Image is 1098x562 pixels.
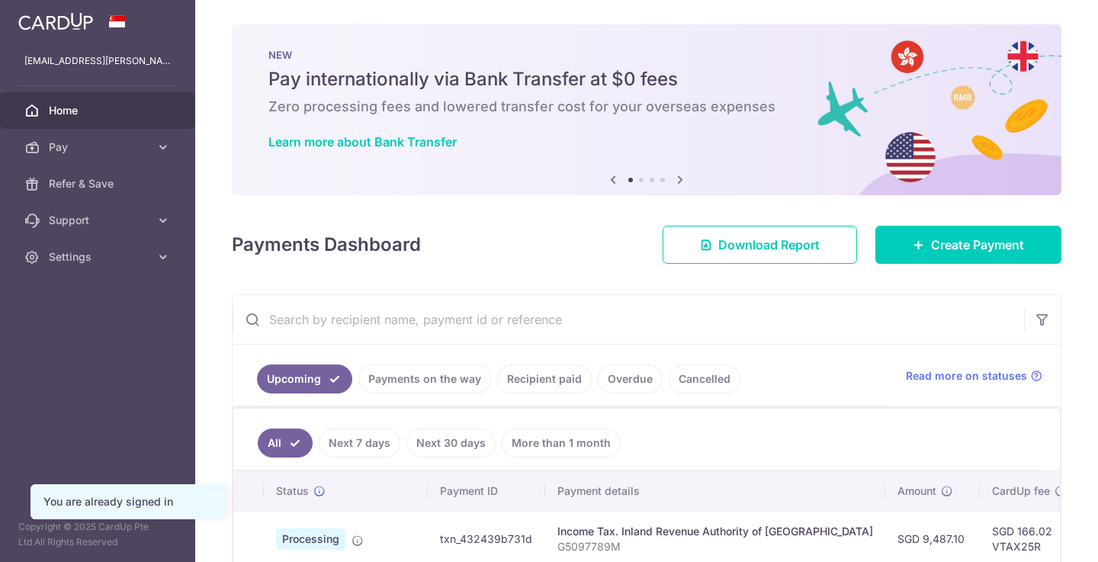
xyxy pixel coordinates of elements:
[268,98,1025,116] h6: Zero processing fees and lowered transfer cost for your overseas expenses
[557,539,873,554] p: G5097789M
[232,231,421,259] h4: Payments Dashboard
[875,226,1061,264] a: Create Payment
[257,364,352,393] a: Upcoming
[358,364,491,393] a: Payments on the way
[43,494,213,509] div: You are already signed in
[276,483,309,499] span: Status
[897,483,936,499] span: Amount
[49,213,149,228] span: Support
[502,429,621,458] a: More than 1 month
[258,429,313,458] a: All
[232,24,1061,195] img: Bank transfer banner
[557,524,873,539] div: Income Tax. Inland Revenue Authority of [GEOGRAPHIC_DATA]
[669,364,740,393] a: Cancelled
[497,364,592,393] a: Recipient paid
[233,295,1024,344] input: Search by recipient name, payment id or reference
[1000,516,1083,554] iframe: Opens a widget where you can find more information
[545,471,885,511] th: Payment details
[276,528,345,550] span: Processing
[268,67,1025,92] h5: Pay internationally via Bank Transfer at $0 fees
[49,140,149,155] span: Pay
[931,236,1024,254] span: Create Payment
[428,471,545,511] th: Payment ID
[992,483,1050,499] span: CardUp fee
[906,368,1042,384] a: Read more on statuses
[268,134,457,149] a: Learn more about Bank Transfer
[24,53,171,69] p: [EMAIL_ADDRESS][PERSON_NAME][DOMAIN_NAME]
[49,103,149,118] span: Home
[49,249,149,265] span: Settings
[718,236,820,254] span: Download Report
[663,226,857,264] a: Download Report
[268,49,1025,61] p: NEW
[319,429,400,458] a: Next 7 days
[406,429,496,458] a: Next 30 days
[49,176,149,191] span: Refer & Save
[906,368,1027,384] span: Read more on statuses
[18,12,93,31] img: CardUp
[598,364,663,393] a: Overdue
